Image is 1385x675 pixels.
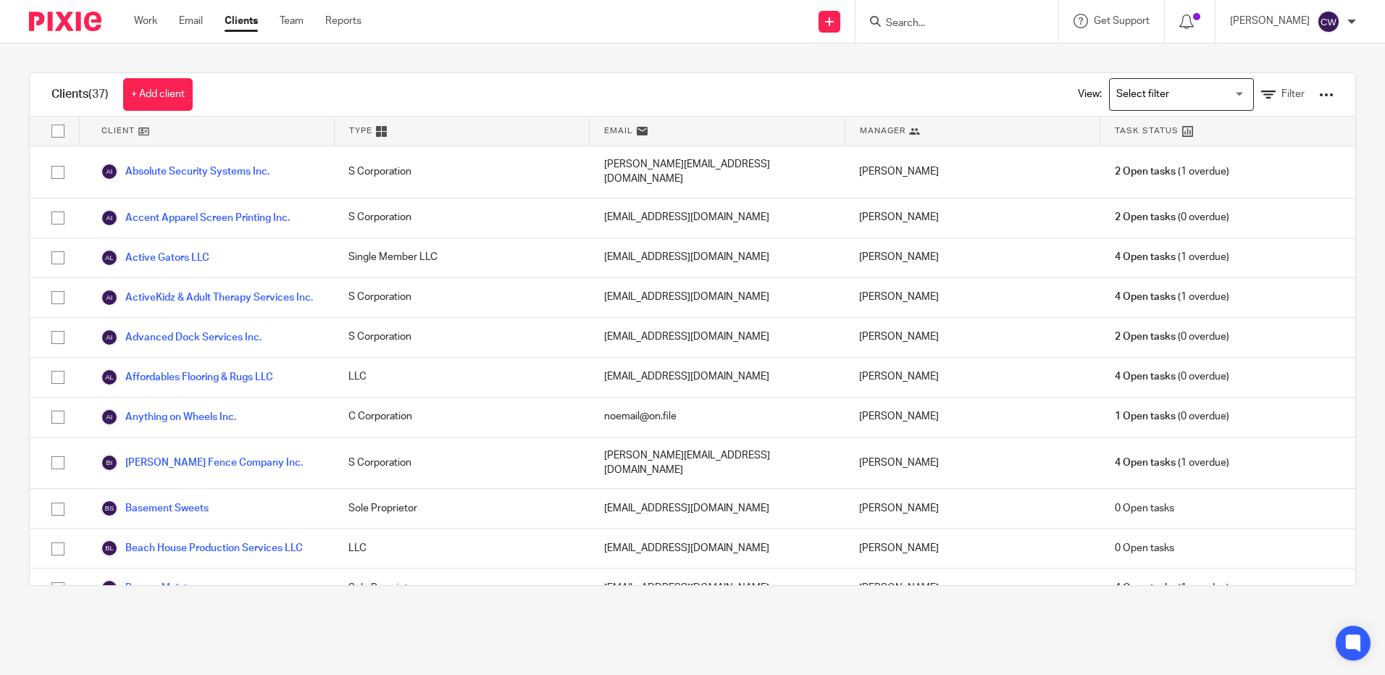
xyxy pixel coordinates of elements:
[101,125,135,137] span: Client
[1115,456,1229,470] span: (1 overdue)
[590,398,845,437] div: noemail@on.file
[590,569,845,608] div: [EMAIL_ADDRESS][DOMAIN_NAME]
[1281,89,1305,99] span: Filter
[179,14,203,28] a: Email
[334,278,589,317] div: S Corporation
[590,358,845,397] div: [EMAIL_ADDRESS][DOMAIN_NAME]
[845,278,1100,317] div: [PERSON_NAME]
[1115,541,1174,555] span: 0 Open tasks
[101,249,209,267] a: Active Gators LLC
[101,163,269,180] a: Absolute Security Systems Inc.
[225,14,258,28] a: Clients
[101,408,118,426] img: svg%3E
[101,209,118,227] img: svg%3E
[334,318,589,357] div: S Corporation
[845,437,1100,489] div: [PERSON_NAME]
[101,579,222,597] a: Browns Maintenance
[334,238,589,277] div: Single Member LLC
[1115,501,1174,516] span: 0 Open tasks
[590,318,845,357] div: [EMAIL_ADDRESS][DOMAIN_NAME]
[134,14,157,28] a: Work
[101,540,118,557] img: svg%3E
[1230,14,1310,28] p: [PERSON_NAME]
[590,278,845,317] div: [EMAIL_ADDRESS][DOMAIN_NAME]
[604,125,633,137] span: Email
[101,163,118,180] img: svg%3E
[1115,369,1176,384] span: 4 Open tasks
[1115,369,1229,384] span: (0 overdue)
[101,579,118,597] img: svg%3E
[1115,456,1176,470] span: 4 Open tasks
[334,529,589,568] div: LLC
[334,437,589,489] div: S Corporation
[1115,290,1176,304] span: 4 Open tasks
[845,398,1100,437] div: [PERSON_NAME]
[845,358,1100,397] div: [PERSON_NAME]
[101,500,209,517] a: Basement Sweets
[845,318,1100,357] div: [PERSON_NAME]
[101,329,261,346] a: Advanced Dock Services Inc.
[280,14,304,28] a: Team
[845,146,1100,198] div: [PERSON_NAME]
[44,117,72,145] input: Select all
[1115,164,1229,179] span: (1 overdue)
[334,358,589,397] div: LLC
[101,249,118,267] img: svg%3E
[1115,210,1176,225] span: 2 Open tasks
[101,209,290,227] a: Accent Apparel Screen Printing Inc.
[101,500,118,517] img: svg%3E
[334,489,589,528] div: Sole Proprietor
[334,146,589,198] div: S Corporation
[101,369,273,386] a: Affordables Flooring & Rugs LLC
[590,238,845,277] div: [EMAIL_ADDRESS][DOMAIN_NAME]
[884,17,1015,30] input: Search
[325,14,361,28] a: Reports
[29,12,101,31] img: Pixie
[88,88,109,100] span: (37)
[1056,73,1334,116] div: View:
[101,289,118,306] img: svg%3E
[349,125,372,137] span: Type
[1115,409,1229,424] span: (0 overdue)
[590,146,845,198] div: [PERSON_NAME][EMAIL_ADDRESS][DOMAIN_NAME]
[1109,78,1254,111] div: Search for option
[101,408,236,426] a: Anything on Wheels Inc.
[334,398,589,437] div: C Corporation
[1115,581,1229,595] span: (1 overdue)
[1115,125,1179,137] span: Task Status
[845,198,1100,238] div: [PERSON_NAME]
[1115,210,1229,225] span: (0 overdue)
[1115,250,1229,264] span: (1 overdue)
[101,329,118,346] img: svg%3E
[123,78,193,111] a: + Add client
[1094,16,1150,26] span: Get Support
[845,569,1100,608] div: [PERSON_NAME]
[590,437,845,489] div: [PERSON_NAME][EMAIL_ADDRESS][DOMAIN_NAME]
[51,87,109,102] h1: Clients
[590,529,845,568] div: [EMAIL_ADDRESS][DOMAIN_NAME]
[860,125,905,137] span: Manager
[1115,409,1176,424] span: 1 Open tasks
[1111,82,1245,107] input: Search for option
[1115,164,1176,179] span: 2 Open tasks
[1115,330,1229,344] span: (0 overdue)
[1115,581,1176,595] span: 4 Open tasks
[590,198,845,238] div: [EMAIL_ADDRESS][DOMAIN_NAME]
[101,289,313,306] a: ActiveKidz & Adult Therapy Services Inc.
[101,454,303,471] a: [PERSON_NAME] Fence Company Inc.
[845,238,1100,277] div: [PERSON_NAME]
[1115,250,1176,264] span: 4 Open tasks
[1115,290,1229,304] span: (1 overdue)
[1115,330,1176,344] span: 2 Open tasks
[334,569,589,608] div: Sole Proprietor
[101,369,118,386] img: svg%3E
[590,489,845,528] div: [EMAIL_ADDRESS][DOMAIN_NAME]
[845,489,1100,528] div: [PERSON_NAME]
[1317,10,1340,33] img: svg%3E
[845,529,1100,568] div: [PERSON_NAME]
[101,540,303,557] a: Beach House Production Services LLC
[334,198,589,238] div: S Corporation
[101,454,118,471] img: svg%3E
